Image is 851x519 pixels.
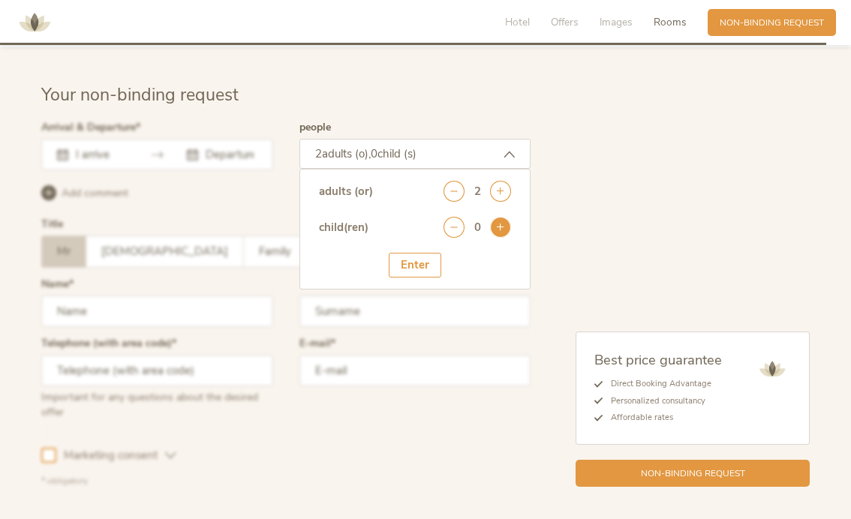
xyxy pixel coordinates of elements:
font: 2 [474,184,481,199]
font: 0 [474,220,481,235]
a: AMONTI & LUNARIS Wellness resort [12,18,57,26]
font: Affordable rates [611,412,673,423]
font: Rooms [654,15,687,29]
font: child(ren) [319,220,368,235]
font: adults (o), [322,146,371,161]
font: people [299,120,331,134]
font: 0 [371,146,377,161]
font: Non-binding request [641,467,745,479]
font: Enter [401,257,429,272]
font: adults (or) [319,184,373,199]
font: Best price guarantee [594,350,722,369]
font: 2 [315,146,322,161]
font: child (s) [377,146,416,161]
font: Personalized consultancy [611,395,705,406]
font: Offers [551,15,579,29]
img: AMONTI & LUNARIS Wellness resort [753,350,791,388]
font: Hotel [505,15,530,29]
font: Images [600,15,633,29]
font: Non-binding request [720,16,824,28]
font: Your non-binding request [41,83,239,106]
font: Direct Booking Advantage [611,378,711,389]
